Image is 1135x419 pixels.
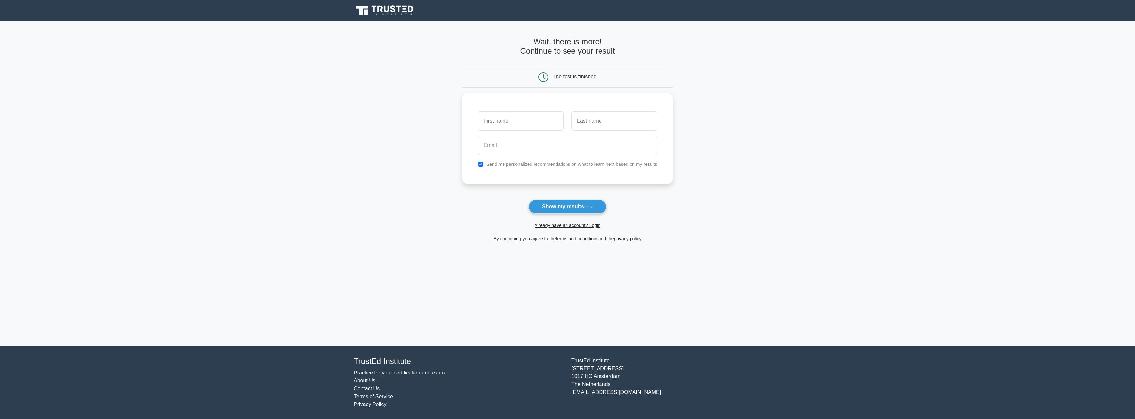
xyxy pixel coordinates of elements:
[354,370,445,375] a: Practice for your certification and exam
[614,236,642,241] a: privacy policy
[354,357,564,366] h4: TrustEd Institute
[571,111,657,131] input: Last name
[354,394,393,399] a: Terms of Service
[478,111,564,131] input: First name
[535,223,600,228] a: Already have an account? Login
[462,37,673,56] h4: Wait, there is more! Continue to see your result
[556,236,599,241] a: terms and conditions
[354,386,380,391] a: Contact Us
[567,357,785,408] div: TrustEd Institute [STREET_ADDRESS] 1017 HC Amsterdam The Netherlands [EMAIL_ADDRESS][DOMAIN_NAME]
[529,200,606,214] button: Show my results
[354,402,387,407] a: Privacy Policy
[458,235,677,243] div: By continuing you agree to the and the
[486,162,657,167] label: Send me personalized recommendations on what to learn next based on my results
[478,136,657,155] input: Email
[553,74,597,79] div: The test is finished
[354,378,375,383] a: About Us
